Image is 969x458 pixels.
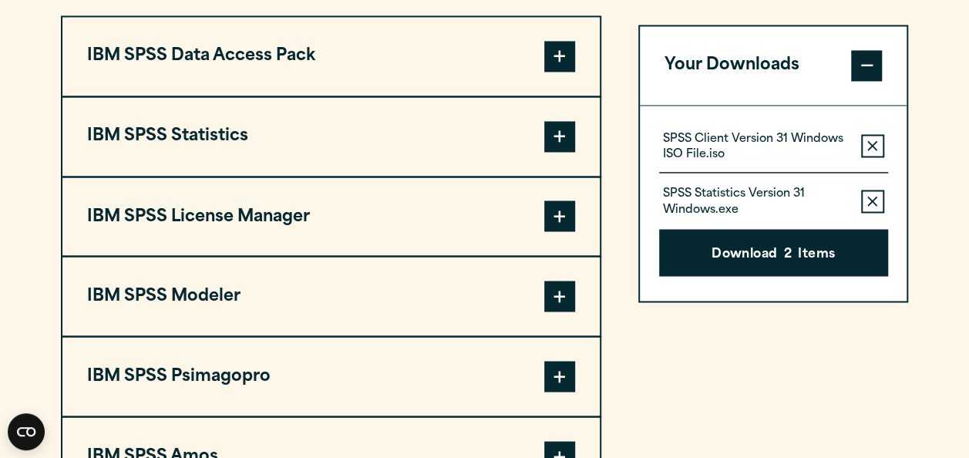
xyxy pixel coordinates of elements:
button: Your Downloads [640,26,907,105]
button: IBM SPSS Data Access Pack [62,17,600,96]
button: IBM SPSS Modeler [62,257,600,335]
button: Open CMP widget [8,413,45,450]
span: 2 [784,244,792,264]
button: IBM SPSS Psimagopro [62,337,600,416]
button: IBM SPSS Statistics [62,97,600,176]
p: SPSS Statistics Version 31 Windows.exe [663,187,849,218]
button: IBM SPSS License Manager [62,177,600,256]
p: SPSS Client Version 31 Windows ISO File.iso [663,132,849,163]
button: Download2Items [659,229,888,277]
div: Your Downloads [640,105,907,301]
